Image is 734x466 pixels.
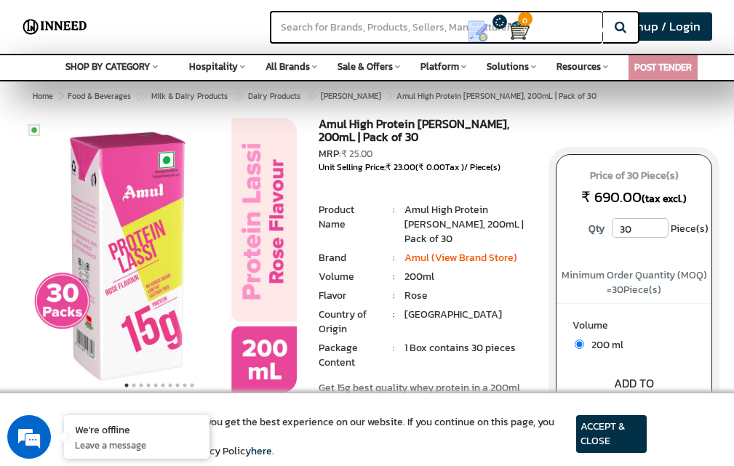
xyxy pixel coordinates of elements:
[634,60,692,74] a: POST TENDER
[404,341,534,355] li: 1 Box contains 30 pieces
[585,17,701,36] span: Buyer Signup / Login
[319,308,383,337] li: Country of Origin
[404,289,534,303] li: Rose
[508,20,530,41] img: Cart
[467,20,489,42] img: Show My Quotes
[584,337,623,353] span: 200 ml
[75,422,199,436] div: We're offline
[576,415,647,453] article: ACCEPT & CLOSE
[341,147,372,161] span: ₹ 25.00
[612,282,623,297] span: 30
[383,203,405,217] li: :
[321,90,381,102] span: [PERSON_NAME]
[270,11,602,44] input: Search for Brands, Products, Sellers, Manufacturers...
[418,161,445,174] span: ₹ 0.00
[386,87,394,105] span: >
[58,90,63,102] span: >
[167,378,174,393] button: 7
[570,164,698,188] span: Price of 30 Piece(s)
[20,9,90,45] img: Inneed.Market
[152,378,159,393] button: 5
[30,87,56,105] a: Home
[508,15,515,47] a: Cart 0
[319,270,383,284] li: Volume
[319,341,383,370] li: Package Content
[189,60,238,73] span: Hospitality
[319,289,383,303] li: Flavor
[145,378,152,393] button: 4
[518,12,532,26] span: 0
[123,378,130,393] button: 1
[573,12,712,41] a: Buyer Signup / Login
[383,341,405,355] li: :
[188,378,196,393] button: 10
[383,308,405,322] li: :
[581,186,642,208] span: ₹ 690.00
[642,191,687,206] span: (tax excl.)
[174,378,181,393] button: 8
[319,382,534,408] p: Get 15g best quality whey protein in a 200ml pack of Amul High Protein [PERSON_NAME].
[266,60,310,73] span: All Brands
[75,438,199,451] p: Leave a message
[248,90,300,102] span: Dairy Products
[487,60,529,73] span: Solutions
[557,375,711,392] div: ADD TO
[319,118,534,147] h1: Amul High Protein [PERSON_NAME], 200mL | Pack of 30
[404,250,517,265] a: Amul (View Brand Store)
[404,308,534,322] li: [GEOGRAPHIC_DATA]
[386,161,415,174] span: ₹ 23.00
[671,218,709,240] span: Piece(s)
[557,60,601,73] span: Resources
[181,378,188,393] button: 9
[318,87,384,105] a: [PERSON_NAME]
[233,87,240,105] span: >
[319,251,383,265] li: Brand
[251,443,272,459] a: here
[573,318,696,337] label: Volume
[464,161,500,174] span: / Piece(s)
[136,87,143,105] span: >
[460,15,508,48] a: my Quotes
[22,118,297,393] img: Amul High Protein Rose Lassi, 200mL
[383,251,405,265] li: :
[338,60,393,73] span: Sale & Offers
[130,378,137,393] button: 2
[319,147,534,161] div: MRP:
[137,378,145,393] button: 3
[245,87,303,105] a: Dairy Products
[159,378,167,393] button: 6
[65,90,597,102] span: Amul High Protein [PERSON_NAME], 200mL | Pack of 30
[151,90,228,102] span: Milk & Dairy Products
[383,270,405,284] li: :
[65,60,151,73] span: SHOP BY CATEGORY
[68,90,131,102] span: Food & Beverages
[562,268,707,297] span: Minimum Order Quantity (MOQ) = Piece(s)
[319,161,534,174] div: Unit Selling Price: ( Tax )
[148,87,231,105] a: Milk & Dairy Products
[319,203,383,232] li: Product Name
[65,87,134,105] a: Food & Beverages
[420,60,459,73] span: Platform
[581,218,612,240] label: Qty
[404,270,534,284] li: 200ml
[383,289,405,303] li: :
[306,87,313,105] span: >
[87,415,576,459] article: We use cookies to ensure you get the best experience on our website. If you continue on this page...
[404,203,534,246] li: Amul High Protein [PERSON_NAME], 200mL | Pack of 30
